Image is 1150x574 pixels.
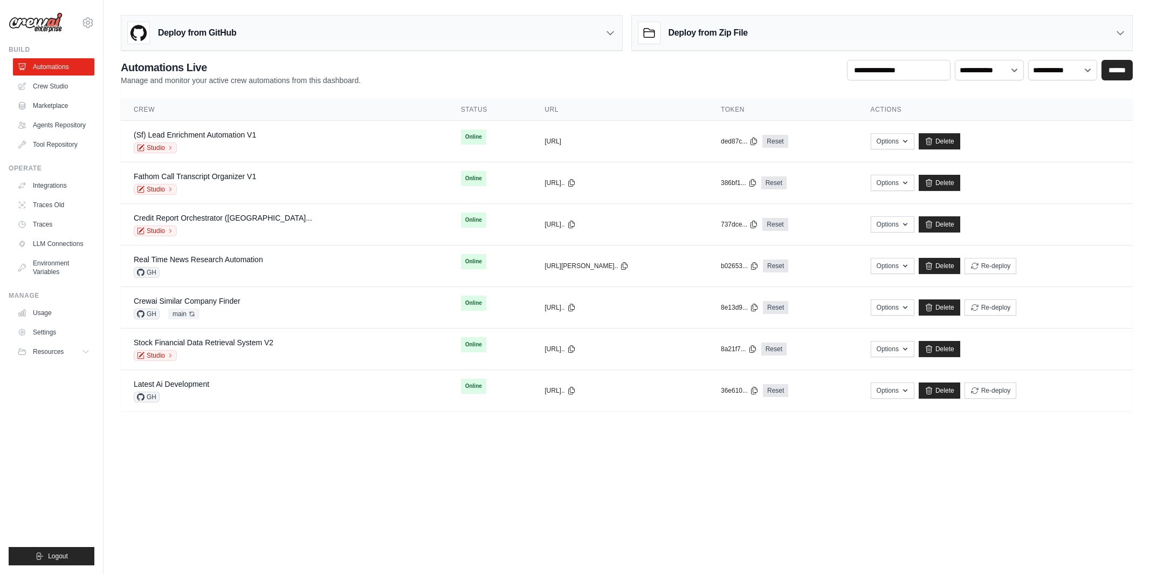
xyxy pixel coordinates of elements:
a: Reset [762,135,788,148]
span: Online [461,337,486,352]
th: Actions [858,99,1133,121]
a: Delete [919,258,960,274]
button: Options [871,216,914,233]
div: Manage [9,291,94,300]
div: Operate [9,164,94,173]
span: GH [134,392,160,402]
button: ded87c... [721,137,758,146]
a: Marketplace [13,97,94,114]
span: GH [134,309,160,319]
button: Re-deploy [965,258,1017,274]
a: Crew Studio [13,78,94,95]
span: GH [134,267,160,278]
a: Reset [763,301,788,314]
th: Status [448,99,532,121]
span: main [168,309,199,319]
a: Studio [134,225,177,236]
a: Environment Variables [13,255,94,281]
a: Traces Old [13,196,94,214]
a: Reset [763,259,788,272]
a: Credit Report Orchestrator ([GEOGRAPHIC_DATA]... [134,214,312,222]
h3: Deploy from GitHub [158,26,236,39]
a: Settings [13,324,94,341]
button: 8a21f7... [721,345,757,353]
a: Delete [919,133,960,149]
a: Delete [919,299,960,316]
span: Online [461,171,486,186]
button: Options [871,175,914,191]
h2: Automations Live [121,60,361,75]
a: Reset [763,384,788,397]
a: Delete [919,341,960,357]
a: Stock Financial Data Retrieval System V2 [134,338,273,347]
a: Agents Repository [13,117,94,134]
a: Studio [134,350,177,361]
button: 8e13d9... [721,303,759,312]
button: 36e610... [721,386,759,395]
img: Logo [9,12,63,33]
button: Options [871,258,914,274]
a: Studio [134,184,177,195]
button: 737dce... [721,220,758,229]
a: Reset [762,218,788,231]
a: Reset [761,176,787,189]
a: Delete [919,216,960,233]
th: Crew [121,99,448,121]
th: Token [708,99,858,121]
button: Options [871,341,914,357]
span: Online [461,296,486,311]
th: URL [532,99,708,121]
button: [URL][PERSON_NAME].. [545,262,629,270]
button: Logout [9,547,94,565]
button: 386bf1... [721,179,757,187]
a: Latest Ai Development [134,380,209,388]
a: Fathom Call Transcript Organizer V1 [134,172,256,181]
span: Online [461,254,486,269]
button: b02653... [721,262,759,270]
a: (Sf) Lead Enrichment Automation V1 [134,131,256,139]
h3: Deploy from Zip File [669,26,748,39]
a: LLM Connections [13,235,94,252]
button: Options [871,382,914,399]
div: Build [9,45,94,54]
a: Reset [761,343,787,356]
a: Real Time News Research Automation [134,255,263,264]
a: Studio [134,142,177,153]
a: Delete [919,175,960,191]
span: Online [461,379,486,394]
a: Usage [13,304,94,322]
span: Online [461,129,486,145]
a: Automations [13,58,94,76]
button: Options [871,133,914,149]
a: Traces [13,216,94,233]
button: Resources [13,343,94,360]
button: Re-deploy [965,382,1017,399]
span: Logout [48,552,68,561]
p: Manage and monitor your active crew automations from this dashboard. [121,75,361,86]
a: Tool Repository [13,136,94,153]
button: Options [871,299,914,316]
a: Crewai Similar Company Finder [134,297,240,305]
img: GitHub Logo [128,22,149,44]
a: Delete [919,382,960,399]
button: Re-deploy [965,299,1017,316]
a: Integrations [13,177,94,194]
span: Online [461,213,486,228]
span: Resources [33,347,64,356]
